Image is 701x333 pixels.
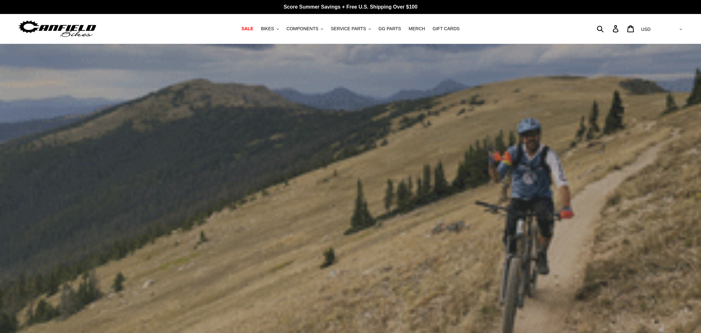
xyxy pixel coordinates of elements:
span: SERVICE PARTS [331,26,366,31]
a: GIFT CARDS [430,24,463,33]
span: GG PARTS [379,26,401,31]
a: SALE [238,24,257,33]
button: SERVICE PARTS [328,24,374,33]
span: SALE [242,26,253,31]
a: MERCH [406,24,428,33]
input: Search [600,22,617,36]
span: MERCH [409,26,425,31]
button: BIKES [258,24,282,33]
span: COMPONENTS [286,26,318,31]
span: GIFT CARDS [433,26,460,31]
span: BIKES [261,26,274,31]
img: Canfield Bikes [18,19,97,39]
button: COMPONENTS [283,24,326,33]
a: GG PARTS [375,24,404,33]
